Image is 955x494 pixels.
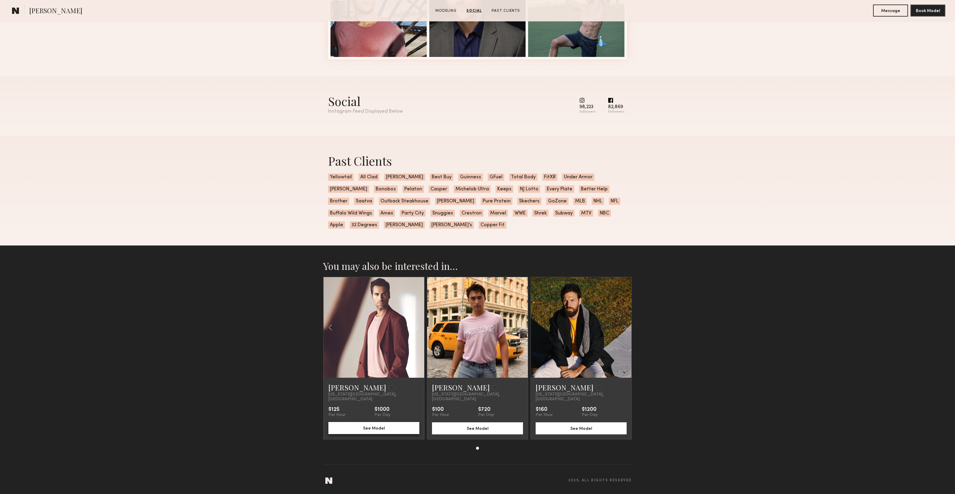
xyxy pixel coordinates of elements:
[458,174,483,181] span: Guinness
[402,186,424,193] span: Pelaton
[328,413,346,417] div: Per Hour
[432,383,490,392] a: [PERSON_NAME]
[545,186,574,193] span: Every Plate
[579,186,609,193] span: Better Help
[328,186,369,193] span: [PERSON_NAME]
[454,186,491,193] span: Michelob Ultra
[328,221,345,229] span: Apple
[432,392,523,402] span: [US_STATE][GEOGRAPHIC_DATA], [GEOGRAPHIC_DATA]
[910,8,945,13] a: Book Model
[432,413,449,417] div: Per Hour
[328,109,403,114] div: Instagram Feed Displayed Below
[460,210,484,217] span: Crestron
[379,210,395,217] span: Amex
[873,5,908,17] button: Message
[433,8,459,14] a: Modeling
[323,260,632,272] h2: You may also be interested in…
[384,221,425,229] span: [PERSON_NAME]
[592,198,604,205] span: NHL
[479,221,506,229] span: Copper Fit
[562,174,594,181] span: Under Armor
[517,198,541,205] span: Skechers
[429,186,449,193] span: Casper
[481,198,512,205] span: Pure Protein
[464,8,484,14] a: Social
[496,186,513,193] span: Keeps
[432,422,523,434] button: See Model
[542,174,557,181] span: FitXR
[435,198,476,205] span: [PERSON_NAME]
[518,186,540,193] span: NJ Lotto
[536,407,553,413] div: $160
[568,479,632,483] span: 2025, all rights reserved
[553,210,575,217] span: Subway
[379,198,430,205] span: Outback Steakhouse
[328,153,627,169] div: Past Clients
[328,174,354,181] span: Yellowtail
[608,105,625,109] div: 82,869
[579,210,593,217] span: MTV
[536,383,593,392] a: [PERSON_NAME]
[489,8,522,14] a: Past Clients
[579,105,596,109] div: 98,223
[573,198,587,205] span: MLB
[328,392,419,402] span: [US_STATE][GEOGRAPHIC_DATA], [GEOGRAPHIC_DATA]
[374,407,390,413] div: $1000
[350,221,379,229] span: 32 Degrees
[374,413,390,417] div: Per Day
[328,93,403,109] div: Social
[488,174,504,181] span: GFuel
[430,221,474,229] span: [PERSON_NAME]’s
[536,392,627,402] span: [US_STATE][GEOGRAPHIC_DATA], [GEOGRAPHIC_DATA]
[328,383,386,392] a: [PERSON_NAME]
[478,413,494,417] div: Per Day
[328,426,419,431] a: See Model
[513,210,528,217] span: WWE
[598,210,611,217] span: NBC
[29,6,82,17] span: [PERSON_NAME]
[910,5,945,17] button: Book Model
[328,210,374,217] span: Buffalo Wild Wings
[478,407,494,413] div: $720
[536,422,627,434] button: See Model
[432,426,523,431] a: See Model
[488,210,508,217] span: Marvel
[431,210,455,217] span: Snuggies
[536,426,627,431] a: See Model
[328,407,346,413] div: $125
[582,413,598,417] div: Per Day
[400,210,426,217] span: Party City
[359,174,379,181] span: All Clad
[546,198,568,205] span: GoZone
[354,198,374,205] span: Saatva
[608,110,625,114] div: followers
[328,198,349,205] span: Brother
[384,174,425,181] span: [PERSON_NAME]
[328,422,419,434] button: See Model
[609,198,620,205] span: NFL
[532,210,549,217] span: Shrek
[536,413,553,417] div: Per Hour
[432,407,449,413] div: $100
[579,110,596,114] div: followers
[509,174,537,181] span: Total Body
[430,174,453,181] span: Best Buy
[582,407,598,413] div: $1200
[374,186,398,193] span: Bonobos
